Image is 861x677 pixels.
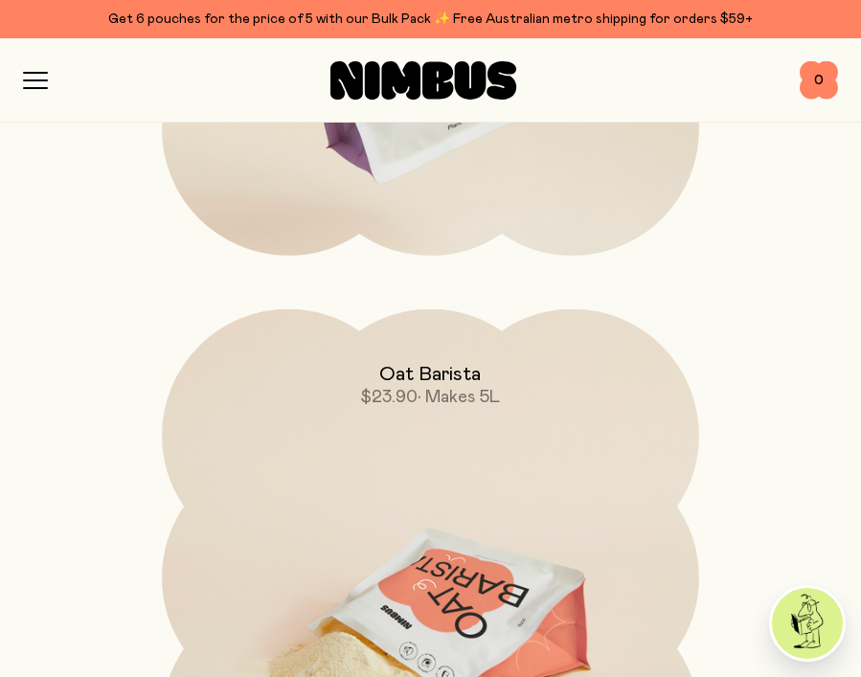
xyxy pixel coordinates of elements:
[772,588,843,659] img: agent
[360,389,418,406] span: $23.90
[379,363,481,386] h2: Oat Barista
[418,389,500,406] span: • Makes 5L
[800,61,838,100] button: 0
[23,8,838,31] div: Get 6 pouches for the price of 5 with our Bulk Pack ✨ Free Australian metro shipping for orders $59+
